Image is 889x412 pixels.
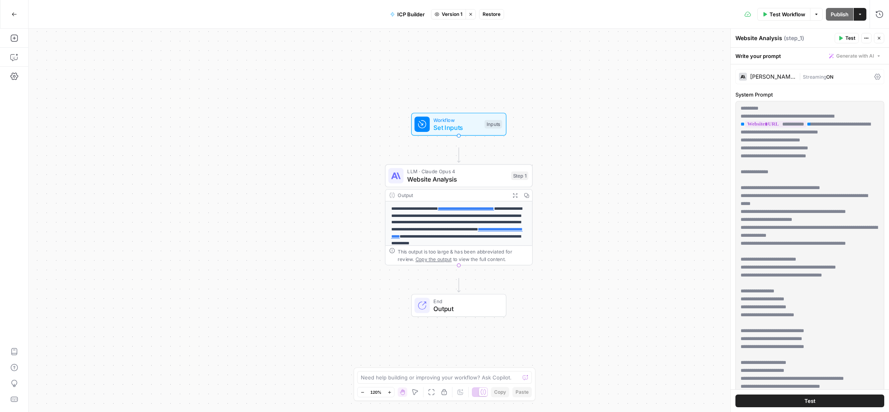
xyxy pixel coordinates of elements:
[407,174,507,184] span: Website Analysis
[385,113,533,136] div: WorkflowSet InputsInputs
[750,74,796,79] div: [PERSON_NAME] Opus 4
[835,33,859,43] button: Test
[494,389,506,396] span: Copy
[735,91,884,99] label: System Prompt
[845,35,855,42] span: Test
[485,120,502,129] div: Inputs
[735,395,884,407] button: Test
[512,387,532,397] button: Paste
[385,294,533,317] div: EndOutput
[831,10,849,18] span: Publish
[397,10,425,18] span: ICP Builder
[457,278,460,292] g: Edge from step_1 to end
[784,34,804,42] span: ( step_1 )
[398,248,528,263] div: This output is too large & has been abbreviated for review. to view the full content.
[433,304,498,313] span: Output
[479,9,504,19] button: Restore
[826,51,884,61] button: Generate with AI
[416,256,452,262] span: Copy the output
[770,10,805,18] span: Test Workflow
[433,123,481,132] span: Set Inputs
[731,48,889,64] div: Write your prompt
[491,387,509,397] button: Copy
[483,11,500,18] span: Restore
[433,297,498,305] span: End
[799,72,803,80] span: |
[433,116,481,124] span: Workflow
[803,74,826,80] span: Streaming
[431,9,466,19] button: Version 1
[442,11,462,18] span: Version 1
[735,34,832,42] div: Website Analysis
[457,148,460,162] g: Edge from start to step_1
[836,52,874,60] span: Generate with AI
[511,172,528,180] div: Step 1
[826,8,853,21] button: Publish
[407,168,507,175] span: LLM · Claude Opus 4
[398,191,506,199] div: Output
[516,389,529,396] span: Paste
[804,397,816,405] span: Test
[757,8,810,21] button: Test Workflow
[370,389,381,395] span: 120%
[385,8,429,21] button: ICP Builder
[826,74,833,80] span: ON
